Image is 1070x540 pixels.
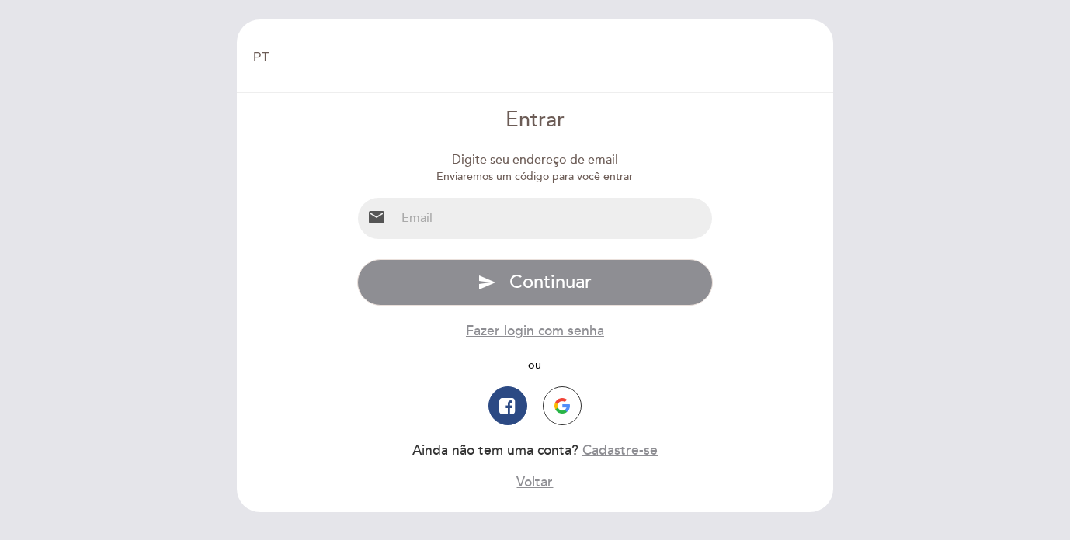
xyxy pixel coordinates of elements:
[509,271,592,293] span: Continuar
[516,472,553,492] button: Voltar
[357,106,714,136] div: Entrar
[582,441,658,460] button: Cadastre-se
[357,169,714,185] div: Enviaremos um código para você entrar
[466,321,604,341] button: Fazer login com senha
[554,398,570,414] img: icon-google.png
[357,259,714,306] button: send Continuar
[357,151,714,169] div: Digite seu endereço de email
[516,358,553,372] span: ou
[412,442,578,459] span: Ainda não tem uma conta?
[395,198,713,239] input: Email
[367,208,386,227] i: email
[478,273,496,292] i: send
